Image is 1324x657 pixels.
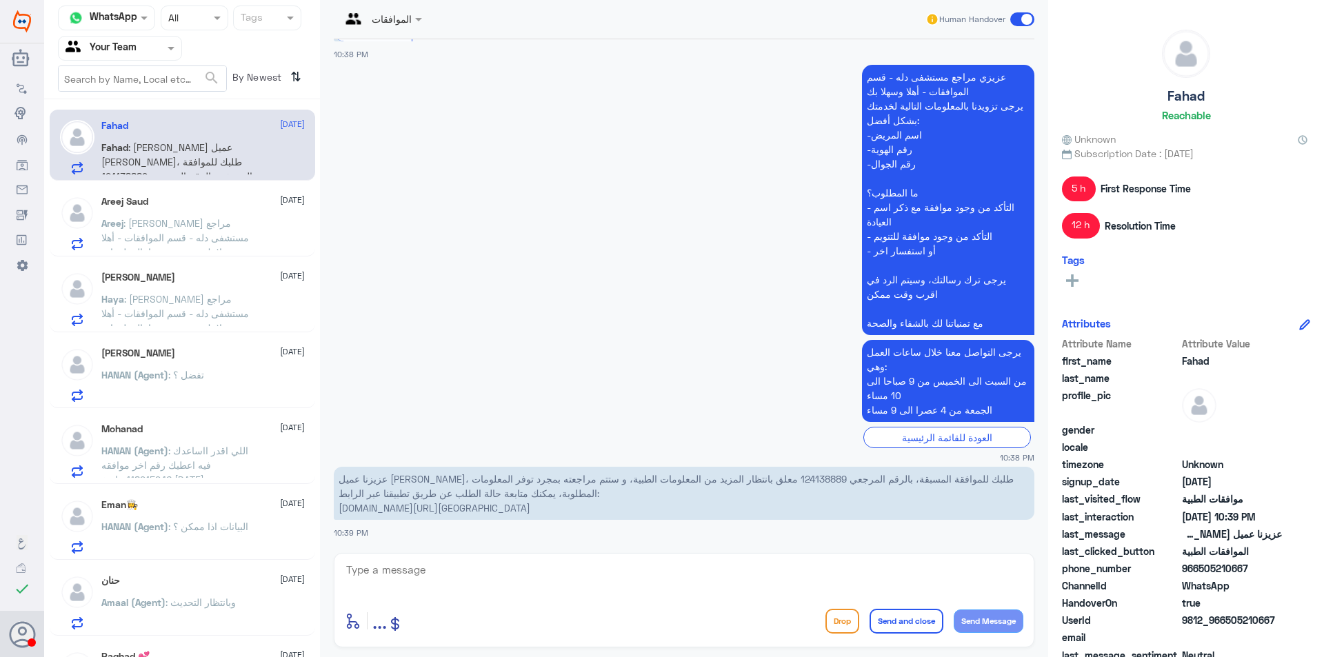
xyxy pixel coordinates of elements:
img: yourTeam.svg [66,38,86,59]
span: gender [1062,423,1179,437]
p: 14/10/2025, 10:38 PM [862,340,1034,422]
span: Subscription Date : [DATE] [1062,146,1310,161]
img: defaultAdmin.png [60,196,94,230]
img: Widebot Logo [13,10,31,32]
span: phone_number [1062,561,1179,576]
h5: حنان [101,575,120,587]
button: Send and close [870,609,943,634]
span: Amaal (Agent) [101,596,165,608]
span: : وبانتظار التحديث [165,596,236,608]
span: profile_pic [1062,388,1179,420]
span: Human Handover [939,13,1005,26]
span: Unknown [1062,132,1116,146]
span: Attribute Value [1182,336,1282,351]
span: 9812_966505210667 [1182,613,1282,627]
img: defaultAdmin.png [60,575,94,609]
div: العودة للقائمة الرئيسية [863,427,1031,448]
span: [DATE] [280,118,305,130]
button: Send Message [954,609,1023,633]
i: check [14,580,30,597]
span: : [PERSON_NAME] مراجع مستشفى دله - قسم الموافقات - أهلا وسهلا بك يرجى تزويدنا بالمعلومات التالية ... [101,293,257,435]
h5: Haya Aldhwaian [101,272,175,283]
div: Tags [239,10,263,28]
img: whatsapp.png [66,8,86,28]
span: Fahad [101,141,128,153]
span: Haya [101,293,124,305]
span: 2025-07-28T18:17:01.111Z [1182,474,1282,489]
span: Attribute Name [1062,336,1179,351]
h5: Abu Nasser [101,347,175,359]
span: HandoverOn [1062,596,1179,610]
span: : [PERSON_NAME] عميل [PERSON_NAME]، طلبك للموافقة المسبقة، بالرقم المرجعي 124138889 معلق بانتظار ... [101,141,252,254]
h6: Reachable [1162,109,1211,121]
span: ChannelId [1062,578,1179,593]
input: Search by Name, Local etc… [59,66,226,91]
span: 10:39 PM [334,528,368,537]
img: defaultAdmin.png [1163,30,1210,77]
span: null [1182,440,1282,454]
span: 2 [1182,578,1282,593]
span: last_message [1062,527,1179,541]
button: Drop [825,609,859,634]
span: : [PERSON_NAME] مراجع مستشفى دله - قسم الموافقات - أهلا وسهلا بك يرجى تزويدنا بالمعلومات التالية ... [101,217,255,475]
span: UserId [1062,613,1179,627]
span: Resolution Time [1105,219,1176,233]
span: First Response Time [1101,181,1191,196]
span: Areej [101,217,123,229]
h5: Fahad [1167,88,1205,104]
span: Unknown [1182,457,1282,472]
h5: Eman👩‍🍳 [101,499,138,511]
span: 5 h [1062,176,1096,201]
span: عزيزنا عميل بوبا، طلبك للموافقة المسبقة، بالرقم المرجعي 124138889 معلق بانتظار المزيد من المعلوما... [1182,527,1282,541]
span: 2025-10-14T19:39:01.6846288Z [1182,509,1282,524]
h5: Areej Saud [101,196,148,208]
img: defaultAdmin.png [60,272,94,306]
span: HANAN (Agent) [101,520,168,532]
span: 966505210667 [1182,561,1282,576]
span: HANAN (Agent) [101,369,168,381]
span: [DATE] [280,573,305,585]
span: last_name [1062,371,1179,385]
span: null [1182,423,1282,437]
span: first_name [1062,354,1179,368]
span: Fahad [1182,354,1282,368]
span: [DATE] [280,497,305,509]
h5: Fahad [101,120,128,132]
span: locale [1062,440,1179,454]
span: last_interaction [1062,509,1179,524]
h5: Mohanad [101,423,143,435]
span: ... [372,608,387,633]
span: By Newest [227,65,285,93]
i: ⇅ [290,65,301,88]
span: 10:38 PM [1000,452,1034,463]
span: 12 h [1062,213,1100,238]
button: Avatar [9,621,35,647]
img: defaultAdmin.png [1182,388,1216,423]
button: ... [372,605,387,636]
span: HANAN (Agent) [101,445,168,456]
img: defaultAdmin.png [60,499,94,534]
span: search [203,70,220,86]
span: [DATE] [280,421,305,434]
span: موافقات الطبية [1182,492,1282,506]
span: : اللي اقدر ااساعدك فيه اعطيك رقم اخر موافقه 118915946 بتاريخ [DATE] [101,445,248,485]
button: search [203,67,220,90]
span: last_visited_flow [1062,492,1179,506]
h6: Attributes [1062,317,1111,330]
h6: Tags [1062,254,1085,266]
p: 14/10/2025, 10:39 PM [334,467,1034,520]
img: defaultAdmin.png [60,347,94,382]
span: : تفضل ؟ [168,369,204,381]
span: signup_date [1062,474,1179,489]
span: true [1182,596,1282,610]
img: defaultAdmin.png [60,120,94,154]
span: timezone [1062,457,1179,472]
span: 10:38 PM [334,50,368,59]
span: last_clicked_button [1062,544,1179,558]
span: [DATE] [280,345,305,358]
span: الموافقات الطبية [1182,544,1282,558]
span: [DATE] [280,270,305,282]
span: null [1182,630,1282,645]
img: defaultAdmin.png [60,423,94,458]
span: : البيانات اذا ممكن ؟ [168,520,248,532]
